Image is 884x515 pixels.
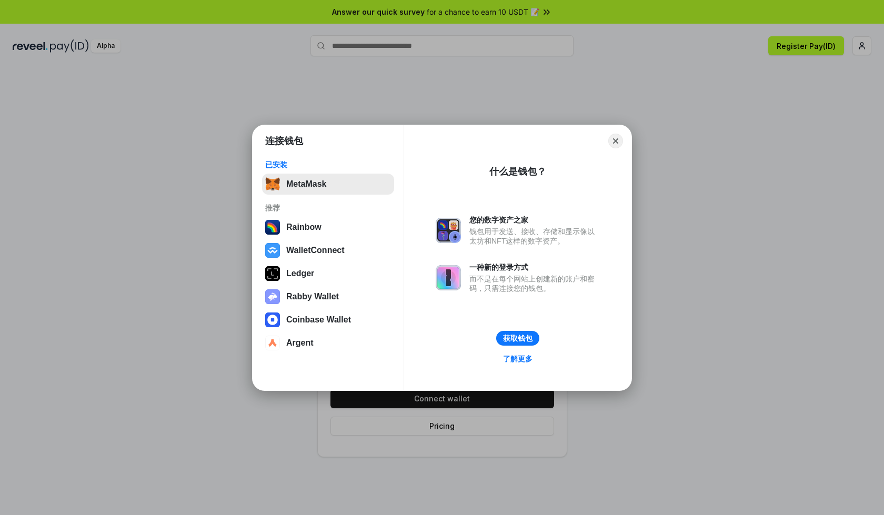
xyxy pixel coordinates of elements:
[262,309,394,330] button: Coinbase Wallet
[265,160,391,169] div: 已安装
[265,336,280,350] img: svg+xml,%3Csvg%20width%3D%2228%22%20height%3D%2228%22%20viewBox%3D%220%200%2028%2028%22%20fill%3D...
[265,312,280,327] img: svg+xml,%3Csvg%20width%3D%2228%22%20height%3D%2228%22%20viewBox%3D%220%200%2028%2028%22%20fill%3D...
[262,263,394,284] button: Ledger
[469,274,600,293] div: 而不是在每个网站上创建新的账户和密码，只需连接您的钱包。
[262,217,394,238] button: Rainbow
[265,177,280,191] img: svg+xml,%3Csvg%20fill%3D%22none%22%20height%3D%2233%22%20viewBox%3D%220%200%2035%2033%22%20width%...
[265,203,391,213] div: 推荐
[262,332,394,354] button: Argent
[436,218,461,243] img: svg+xml,%3Csvg%20xmlns%3D%22http%3A%2F%2Fwww.w3.org%2F2000%2Fsvg%22%20fill%3D%22none%22%20viewBox...
[469,227,600,246] div: 钱包用于发送、接收、存储和显示像以太坊和NFT这样的数字资产。
[265,220,280,235] img: svg+xml,%3Csvg%20width%3D%22120%22%20height%3D%22120%22%20viewBox%3D%220%200%20120%20120%22%20fil...
[608,134,623,148] button: Close
[286,179,326,189] div: MetaMask
[286,292,339,301] div: Rabby Wallet
[497,352,539,366] a: 了解更多
[265,243,280,258] img: svg+xml,%3Csvg%20width%3D%2228%22%20height%3D%2228%22%20viewBox%3D%220%200%2028%2028%22%20fill%3D...
[503,334,533,343] div: 获取钱包
[436,265,461,290] img: svg+xml,%3Csvg%20xmlns%3D%22http%3A%2F%2Fwww.w3.org%2F2000%2Fsvg%22%20fill%3D%22none%22%20viewBox...
[496,331,539,346] button: 获取钱包
[262,240,394,261] button: WalletConnect
[286,338,314,348] div: Argent
[265,135,303,147] h1: 连接钱包
[503,354,533,363] div: 了解更多
[262,286,394,307] button: Rabby Wallet
[489,165,546,178] div: 什么是钱包？
[265,266,280,281] img: svg+xml,%3Csvg%20xmlns%3D%22http%3A%2F%2Fwww.w3.org%2F2000%2Fsvg%22%20width%3D%2228%22%20height%3...
[286,269,314,278] div: Ledger
[265,289,280,304] img: svg+xml,%3Csvg%20xmlns%3D%22http%3A%2F%2Fwww.w3.org%2F2000%2Fsvg%22%20fill%3D%22none%22%20viewBox...
[262,174,394,195] button: MetaMask
[286,223,322,232] div: Rainbow
[286,246,345,255] div: WalletConnect
[469,215,600,225] div: 您的数字资产之家
[286,315,351,325] div: Coinbase Wallet
[469,262,600,272] div: 一种新的登录方式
